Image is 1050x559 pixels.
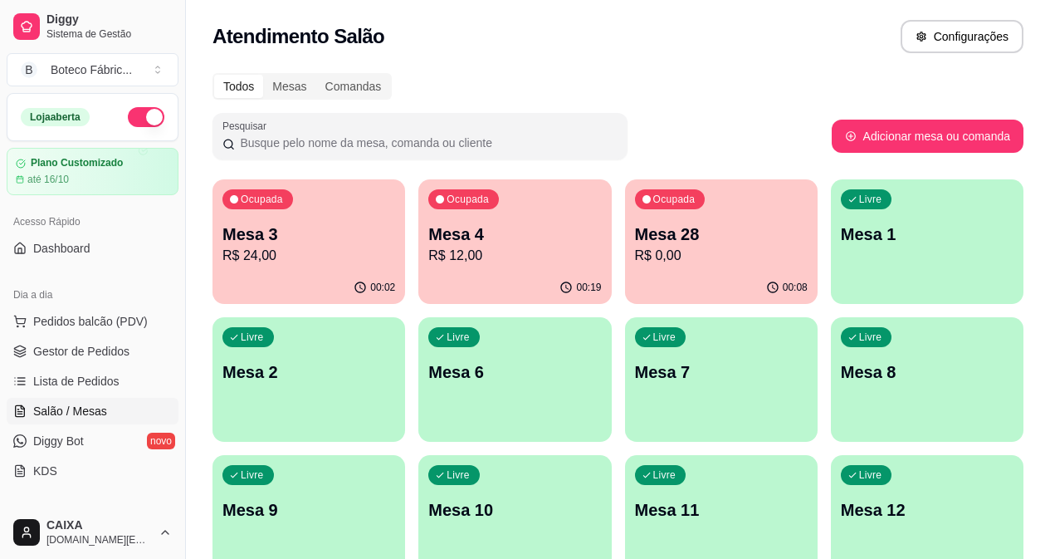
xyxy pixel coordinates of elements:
[222,223,395,246] p: Mesa 3
[635,498,808,522] p: Mesa 11
[7,53,178,86] button: Select a team
[635,360,808,384] p: Mesa 7
[235,135,618,151] input: Pesquisar
[222,246,395,266] p: R$ 24,00
[859,193,882,206] p: Livre
[859,468,882,482] p: Livre
[7,338,178,365] a: Gestor de Pedidos
[31,157,123,169] article: Plano Customizado
[21,61,37,78] span: B
[7,282,178,308] div: Dia a dia
[214,75,263,98] div: Todos
[7,308,178,335] button: Pedidos balcão (PDV)
[222,498,395,522] p: Mesa 9
[418,317,611,442] button: LivreMesa 6
[625,179,818,304] button: OcupadaMesa 28R$ 0,0000:08
[33,403,107,419] span: Salão / Mesas
[859,331,882,344] p: Livre
[7,398,178,424] a: Salão / Mesas
[783,281,808,294] p: 00:08
[33,433,84,449] span: Diggy Bot
[33,313,148,330] span: Pedidos balcão (PDV)
[33,463,57,479] span: KDS
[7,7,178,47] a: DiggySistema de Gestão
[7,148,178,195] a: Plano Customizadoaté 16/10
[832,120,1023,153] button: Adicionar mesa ou comanda
[212,317,405,442] button: LivreMesa 2
[7,235,178,262] a: Dashboard
[316,75,391,98] div: Comandas
[447,193,489,206] p: Ocupada
[46,27,172,41] span: Sistema de Gestão
[576,281,601,294] p: 00:19
[7,504,178,531] div: Catálogo
[653,331,676,344] p: Livre
[418,179,611,304] button: OcupadaMesa 4R$ 12,0000:19
[841,360,1013,384] p: Mesa 8
[653,193,696,206] p: Ocupada
[447,468,470,482] p: Livre
[831,179,1023,304] button: LivreMesa 1
[46,518,152,533] span: CAIXA
[428,498,601,522] p: Mesa 10
[841,223,1013,246] p: Mesa 1
[46,12,172,27] span: Diggy
[7,428,178,454] a: Diggy Botnovo
[635,246,808,266] p: R$ 0,00
[46,533,152,547] span: [DOMAIN_NAME][EMAIL_ADDRESS][DOMAIN_NAME]
[428,223,601,246] p: Mesa 4
[447,331,470,344] p: Livre
[241,331,264,344] p: Livre
[7,208,178,235] div: Acesso Rápido
[33,343,129,360] span: Gestor de Pedidos
[222,360,395,384] p: Mesa 2
[7,458,178,484] a: KDS
[831,317,1023,442] button: LivreMesa 8
[635,223,808,246] p: Mesa 28
[841,498,1013,522] p: Mesa 12
[212,23,384,50] h2: Atendimento Salão
[653,468,676,482] p: Livre
[33,373,120,390] span: Lista de Pedidos
[33,240,90,257] span: Dashboard
[370,281,395,294] p: 00:02
[7,368,178,395] a: Lista de Pedidos
[241,193,283,206] p: Ocupada
[263,75,315,98] div: Mesas
[21,108,90,126] div: Loja aberta
[222,119,272,133] label: Pesquisar
[901,20,1023,53] button: Configurações
[428,360,601,384] p: Mesa 6
[625,317,818,442] button: LivreMesa 7
[241,468,264,482] p: Livre
[51,61,132,78] div: Boteco Fábric ...
[212,179,405,304] button: OcupadaMesa 3R$ 24,0000:02
[128,107,164,127] button: Alterar Status
[428,246,601,266] p: R$ 12,00
[7,512,178,552] button: CAIXA[DOMAIN_NAME][EMAIL_ADDRESS][DOMAIN_NAME]
[27,173,69,186] article: até 16/10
